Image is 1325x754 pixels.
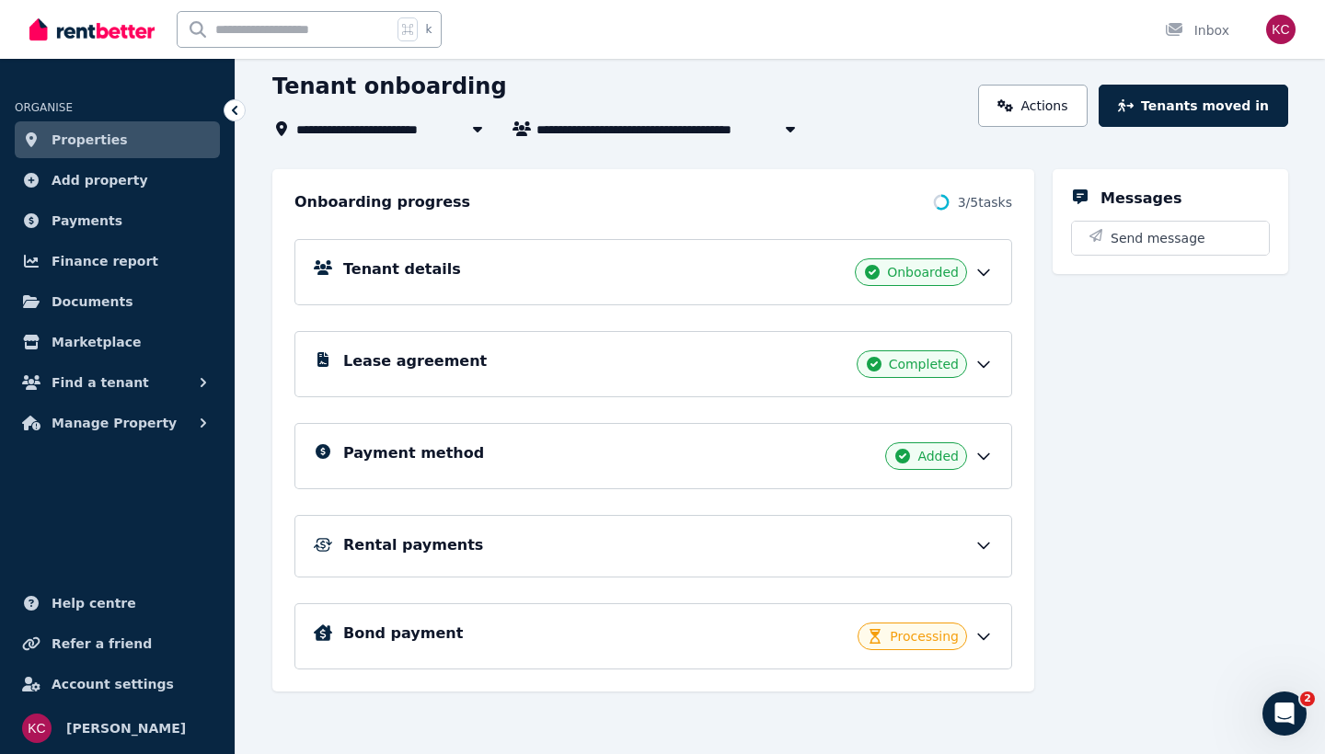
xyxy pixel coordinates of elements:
[1165,21,1229,40] div: Inbox
[343,350,487,372] h5: Lease agreement
[15,324,220,360] a: Marketplace
[15,666,220,703] a: Account settings
[890,627,959,645] span: Processing
[52,210,122,232] span: Payments
[29,16,155,43] img: RentBetter
[1100,188,1181,210] h5: Messages
[52,371,149,394] span: Find a tenant
[917,447,959,465] span: Added
[52,291,133,313] span: Documents
[1300,691,1315,706] span: 2
[15,162,220,199] a: Add property
[52,129,128,151] span: Properties
[272,72,507,101] h1: Tenant onboarding
[15,243,220,280] a: Finance report
[22,714,52,743] img: Kylie Cochrane
[978,85,1088,127] a: Actions
[314,538,332,552] img: Rental Payments
[343,534,483,556] h5: Rental payments
[15,202,220,239] a: Payments
[52,633,152,655] span: Refer a friend
[52,250,158,272] span: Finance report
[15,405,220,441] button: Manage Property
[887,263,959,281] span: Onboarded
[1266,15,1296,44] img: Kylie Cochrane
[425,22,432,37] span: k
[15,121,220,158] a: Properties
[15,364,220,401] button: Find a tenant
[52,169,148,191] span: Add property
[1111,229,1205,247] span: Send message
[15,101,73,114] span: ORGANISE
[314,624,332,641] img: Bond Details
[1262,691,1307,736] iframe: Intercom live chat
[343,623,463,645] h5: Bond payment
[52,673,174,695] span: Account settings
[958,193,1012,211] span: 3 / 5 tasks
[343,442,484,464] h5: Payment method
[1099,85,1288,127] button: Tenants moved in
[66,717,186,739] span: [PERSON_NAME]
[52,331,141,353] span: Marketplace
[343,258,461,280] h5: Tenant details
[15,585,220,622] a: Help centre
[1072,222,1269,255] button: Send message
[889,355,959,373] span: Completed
[15,283,220,320] a: Documents
[294,191,470,213] h2: Onboarding progress
[15,625,220,662] a: Refer a friend
[52,592,136,614] span: Help centre
[52,412,177,434] span: Manage Property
